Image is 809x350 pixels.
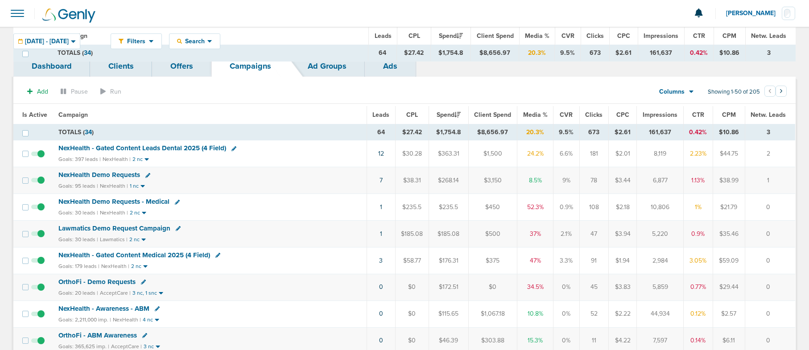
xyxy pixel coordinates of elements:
span: Netw. Leads [751,32,786,40]
td: TOTALS ( ) [52,45,368,61]
td: 64 [367,124,395,140]
td: $2.22 [608,301,637,327]
td: 0.9% [553,194,580,221]
td: 0 [745,221,795,247]
td: 20.3% [519,45,555,61]
span: Spend [439,32,463,40]
td: 24.2% [517,140,553,167]
button: Go to next page [776,86,787,97]
small: 2 nc [132,156,143,163]
td: $235.5 [429,194,468,221]
small: 3 nc [144,343,154,350]
small: Goals: 179 leads | [58,263,99,270]
td: $268.14 [429,167,468,194]
span: CPM [722,111,736,119]
td: $450 [468,194,517,221]
td: 1 [745,167,795,194]
td: 8.5% [517,167,553,194]
td: $8,656.97 [468,124,517,140]
td: 1% [683,194,713,221]
td: $3,150 [468,167,517,194]
td: 6.6% [553,140,580,167]
span: CPC [617,32,630,40]
small: NexHealth | [113,317,141,323]
a: Ads [365,56,416,77]
td: 2 [745,140,795,167]
td: $29.44 [713,274,745,301]
td: 0.9% [683,221,713,247]
td: TOTALS ( ) [53,124,367,140]
td: 8,119 [637,140,683,167]
td: 6,877 [637,167,683,194]
small: AcceptCare | [100,290,131,296]
span: Media % [523,111,548,119]
td: 3 [745,45,796,61]
a: 3 [379,257,383,264]
small: Lawmatics | [100,236,128,243]
td: 161,637 [638,45,684,61]
td: 0 [745,301,795,327]
small: Goals: 30 leads | [58,210,98,216]
td: 52.3% [517,194,553,221]
span: CPC [616,111,629,119]
td: 44,934 [637,301,683,327]
span: Media % [525,32,549,40]
span: Netw. Leads [751,111,786,119]
td: 1.13% [683,167,713,194]
td: 5,220 [637,221,683,247]
td: 47 [579,221,608,247]
td: 0.77% [683,274,713,301]
span: Is Active [22,32,47,40]
span: Campaign [58,111,88,119]
td: 161,637 [637,124,683,140]
td: $59.09 [713,247,745,274]
small: Goals: 397 leads | [58,156,101,163]
a: 0 [379,337,383,344]
td: $10.86 [713,124,745,140]
a: Dashboard [13,56,90,77]
td: $1.94 [608,247,637,274]
td: $30.28 [395,140,429,167]
span: [DATE] - [DATE] [25,38,69,45]
td: 108 [579,194,608,221]
td: 0 [745,274,795,301]
span: Is Active [22,111,47,119]
td: 78 [579,167,608,194]
a: 12 [378,150,384,157]
span: NexHealth Demo Requests - Medical [58,198,169,206]
span: Clicks [585,111,603,119]
small: NexHealth | [100,210,128,216]
td: $363.31 [429,140,468,167]
td: $115.65 [429,301,468,327]
td: 91 [579,247,608,274]
td: 3 [745,124,795,140]
small: Goals: 20 leads | [58,290,98,296]
span: Impressions [644,32,678,40]
td: 3.3% [553,247,580,274]
td: $185.08 [395,221,429,247]
td: 0% [553,301,580,327]
span: NexHealth - Gated Content Leads Dental 2025 (4 Field) [58,144,226,152]
td: $1,754.8 [429,124,468,140]
td: $1,500 [468,140,517,167]
td: 5,859 [637,274,683,301]
small: Goals: 30 leads | [58,236,98,243]
td: 181 [579,140,608,167]
td: $38.31 [395,167,429,194]
td: 10,806 [637,194,683,221]
td: 2.1% [553,221,580,247]
span: CPL [409,32,420,40]
a: 0 [379,310,383,317]
td: $3.94 [608,221,637,247]
span: NexHealth - Awareness - ABM [58,305,149,313]
a: Offers [152,56,211,77]
td: $235.5 [395,194,429,221]
td: 2.23% [683,140,713,167]
span: Filters [124,37,149,45]
small: 3 nc, 1 snc [132,290,157,296]
td: $2.01 [608,140,637,167]
td: 0.42% [683,124,713,140]
small: Goals: 2,211,000 imp. | [58,317,111,323]
td: 0.42% [684,45,714,61]
td: 34.5% [517,274,553,301]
